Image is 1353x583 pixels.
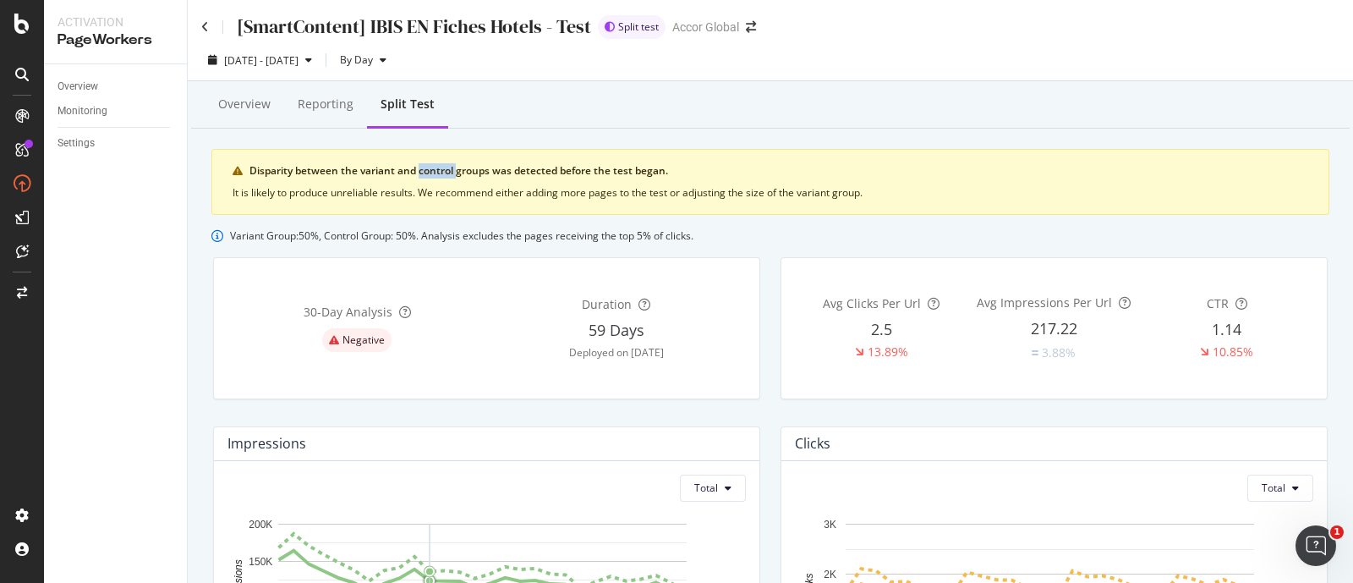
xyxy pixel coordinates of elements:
span: Split test [618,22,659,32]
div: Deployed on [DATE] [569,345,664,360]
div: Accor Global [672,19,739,36]
div: 59 Days [589,320,644,342]
div: CTR [1207,295,1229,312]
span: Total [694,481,718,495]
div: brand label [598,15,666,39]
a: Monitoring [58,102,175,120]
button: [DATE] - [DATE] [201,47,319,74]
div: Activation [58,14,173,30]
div: danger label [322,328,392,352]
div: Monitoring [58,102,107,120]
div: warning banner [211,149,1329,215]
text: 150K [249,556,272,568]
div: 2.5 [871,319,892,341]
div: Overview [58,78,98,96]
div: 13.89% [868,344,908,360]
button: By Day [333,47,393,74]
div: Split Test [381,96,435,113]
text: 3K [824,518,836,530]
div: It is likely to produce unreliable results. We recommend either adding more pages to the test or ... [233,185,1308,201]
div: [SmartContent] IBIS EN Fiches Hotels - Test [237,14,591,40]
span: By Day [333,52,373,67]
div: Avg Clicks Per Url [823,295,921,312]
text: 2K [824,568,836,580]
iframe: Intercom live chat [1295,525,1336,566]
button: Total [1247,475,1313,502]
div: 1.14 [1212,319,1241,341]
div: Impressions [227,435,306,452]
img: Equal [1032,350,1038,355]
div: Disparity between the variant and control groups was detected before the test began. [249,163,1308,179]
span: [DATE] - [DATE] [224,53,299,68]
a: Settings [58,135,175,152]
span: Total [1262,481,1285,495]
span: 1 [1330,525,1344,539]
div: Avg Impressions Per Url [977,294,1112,311]
div: Settings [58,135,95,152]
a: Click to go back [201,21,209,33]
button: Total [680,475,746,502]
text: 200K [249,518,272,530]
div: 3.88% [1042,344,1076,361]
a: Overview [58,78,175,96]
div: 217.22 [1031,318,1077,340]
div: PageWorkers [58,30,173,50]
div: Reporting [298,96,353,113]
div: 10.85% [1213,344,1253,360]
div: Overview [218,96,271,113]
div: Clicks [795,435,830,452]
span: Variant Group: 50 %, Control Group: 50 %. Analysis excludes the pages receiving the top 5% of cli... [230,228,693,243]
span: Negative [342,335,385,345]
div: arrow-right-arrow-left [746,21,756,33]
div: Duration [582,296,632,313]
div: 30 -Day Analysis [304,304,392,321]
